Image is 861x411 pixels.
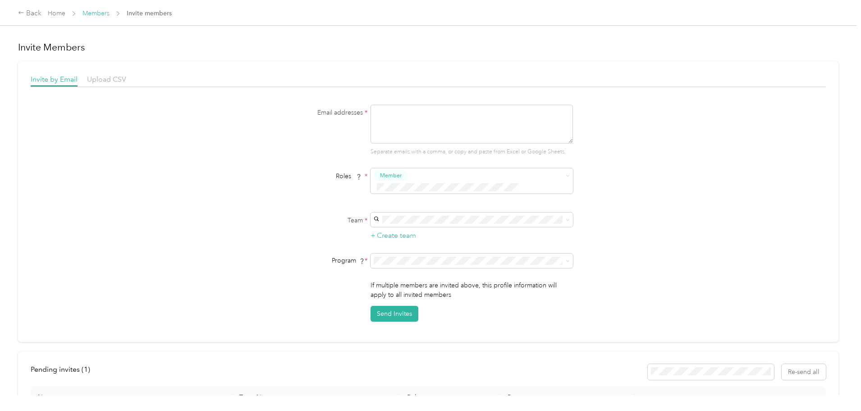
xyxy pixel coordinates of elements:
[127,9,172,18] span: Invite members
[648,364,826,380] div: Resend all invitations
[31,364,826,380] div: info-bar
[255,108,367,117] label: Email addresses
[31,75,78,83] span: Invite by Email
[82,9,110,17] a: Members
[371,230,416,241] button: + Create team
[255,256,367,265] div: Program
[18,41,838,54] h1: Invite Members
[374,170,408,181] button: Member
[48,9,65,17] a: Home
[31,365,90,374] span: Pending invites
[371,281,573,300] p: If multiple members are invited above, this profile information will apply to all invited members
[232,386,400,409] th: Team Name
[371,306,418,322] button: Send Invites
[371,148,573,156] p: Separate emails with a comma, or copy and paste from Excel or Google Sheets.
[87,75,126,83] span: Upload CSV
[380,171,402,180] span: Member
[333,169,365,183] span: Roles
[18,8,41,19] div: Back
[500,386,635,409] th: Program
[82,365,90,374] span: ( 1 )
[400,386,500,409] th: Roles
[31,364,96,380] div: left-menu
[31,386,232,409] th: Name
[811,360,861,411] iframe: Everlance-gr Chat Button Frame
[782,364,826,380] button: Re-send all
[255,216,367,225] label: Team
